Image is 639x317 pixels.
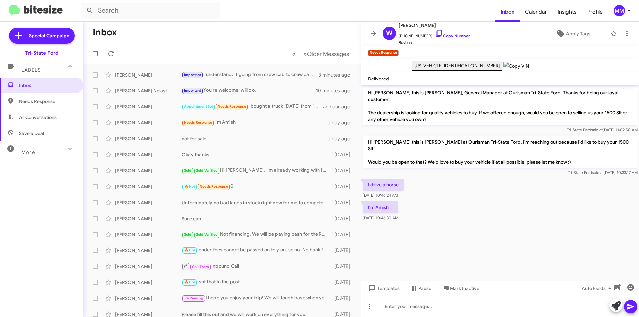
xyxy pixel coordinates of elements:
div: [PERSON_NAME] [115,151,182,158]
div: I understand. If going from crew cab to crew cab, you should not be losing any leg room. [182,71,319,79]
button: Mark Inactive [437,282,485,294]
span: [DATE] 10:46:24 AM [363,193,398,198]
button: Previous [288,47,300,61]
span: Sold [184,232,192,237]
span: Mark Inactive [450,282,479,294]
span: Important [184,88,201,93]
span: Needs Response [184,120,212,125]
p: I drive a horse [363,179,404,191]
button: Templates [361,282,405,294]
div: Unfortunately no bad lands in stock right now for me to compete I appreciate the opportunity [182,199,331,206]
div: [DATE] [331,279,356,286]
span: Labels [21,67,41,73]
div: [DATE] [331,295,356,302]
button: Next [299,47,353,61]
div: Tri-State Ford [25,50,58,56]
nav: Page navigation example [288,47,353,61]
span: Buyback [399,39,470,46]
button: MM [608,5,632,16]
div: [PERSON_NAME] [115,279,182,286]
div: 0 [182,183,331,190]
span: [PERSON_NAME] [399,21,470,29]
span: W [386,28,393,39]
a: Inbox [495,2,520,22]
span: Apply Tags [566,28,590,40]
div: not for sale [182,135,328,142]
div: [PERSON_NAME] [115,247,182,254]
div: [DATE] [331,151,356,158]
div: [PERSON_NAME] [115,231,182,238]
button: [US_VEHICLE_IDENTIFICATION_NUMBER] [412,61,502,71]
span: » [303,50,307,58]
span: Save a Deal [19,130,44,137]
span: Special Campaign [29,32,69,39]
span: Delivered [368,76,389,82]
div: [PERSON_NAME] [115,72,182,78]
span: All Conversations [19,114,57,121]
div: 3 minutes ago [319,72,356,78]
span: Needs Response [19,98,76,105]
span: Sold [184,168,192,173]
span: Profile [582,2,608,22]
div: a day ago [328,135,356,142]
a: Insights [552,2,582,22]
div: [DATE] [331,199,356,206]
span: Tri-State Ford [DATE] 10:33:17 AM [568,170,638,175]
button: Pause [405,282,437,294]
span: 🔥 Hot [184,184,195,189]
a: Calendar [520,2,552,22]
div: [DATE] [331,183,356,190]
span: Tri-State Ford [DATE] 11:02:50 AM [567,127,638,132]
div: I bought a truck [DATE] from [PERSON_NAME]. They had exactly what I was looking for at a great pr... [182,103,323,110]
div: [DATE] [331,247,356,254]
a: Copy Number [435,33,470,38]
div: lender fees cannot be passed on to y ou, so no. No bank fees, just their interest rate [182,246,331,254]
p: Hi [PERSON_NAME] this is [PERSON_NAME], General Manager at Ourisman Tri-State Ford. Thanks for be... [363,87,638,125]
div: Sure can [182,215,331,222]
div: Okay thanks [182,151,331,158]
span: More [21,149,35,155]
div: [DATE] [331,167,356,174]
span: Call Them [192,265,209,269]
span: said at [592,170,604,175]
div: [PERSON_NAME] [115,135,182,142]
span: Auto Fields [582,282,614,294]
div: [PERSON_NAME] [115,103,182,110]
h1: Inbox [93,27,117,38]
img: Copy VIN [503,62,529,70]
div: Inbound Call [182,262,331,270]
input: Search [81,3,220,19]
div: [PERSON_NAME] Nolastname120082781 [115,87,182,94]
button: Auto Fields [576,282,619,294]
span: 🔥 Hot [184,280,195,284]
span: Sold Verified [196,168,218,173]
span: Templates [367,282,400,294]
div: You're welcome, will do. [182,87,316,94]
div: Isnt that in the post [182,278,331,286]
span: Needs Response [218,104,246,109]
span: [DATE] 10:46:30 AM [363,215,398,220]
span: « [292,50,296,58]
span: Sold Verified [196,232,218,237]
div: [PERSON_NAME] [115,215,182,222]
div: Not financing. We will be paying cash for the RAM [182,231,331,238]
a: Special Campaign [9,28,75,44]
span: Older Messages [307,50,349,58]
span: Try Pausing [184,296,203,300]
div: [DATE] [331,231,356,238]
small: Needs Response [368,50,399,56]
button: Apply Tags [539,28,607,40]
p: Hi [PERSON_NAME] this is [PERSON_NAME] at Ourisman Tri-State Ford. I'm reaching out because I'd l... [363,136,638,168]
span: 🔥 Hot [184,248,195,252]
span: Needs Response [200,184,228,189]
span: Inbox [19,82,76,89]
span: Appointment Set [184,104,213,109]
div: [DATE] [331,263,356,270]
span: said at [591,127,603,132]
div: [PERSON_NAME] [115,263,182,270]
div: I'm Amish [182,119,328,126]
span: [PHONE_NUMBER] [399,29,470,39]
